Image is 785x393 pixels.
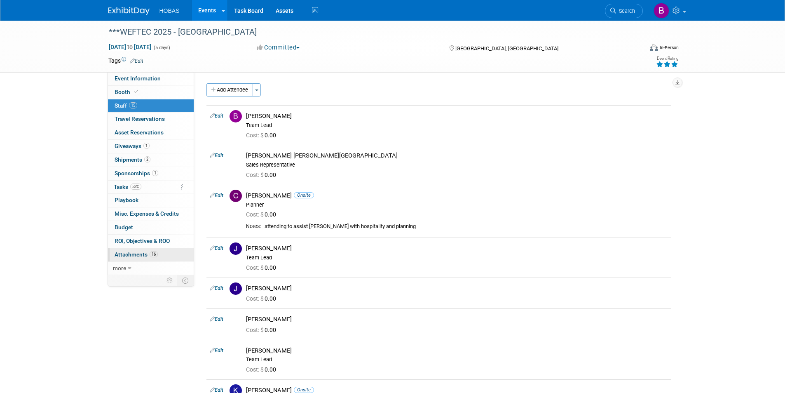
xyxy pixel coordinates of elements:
[246,264,265,271] span: Cost: $
[115,224,133,231] span: Budget
[455,45,558,52] span: [GEOGRAPHIC_DATA], [GEOGRAPHIC_DATA]
[115,197,138,203] span: Playbook
[108,72,194,85] a: Event Information
[108,7,150,15] img: ExhibitDay
[246,152,668,160] div: [PERSON_NAME] [PERSON_NAME][GEOGRAPHIC_DATA]
[246,347,668,355] div: [PERSON_NAME]
[163,275,177,286] td: Personalize Event Tab Strip
[246,211,265,218] span: Cost: $
[115,115,165,122] span: Travel Reservations
[650,44,658,51] img: Format-Inperson.png
[246,285,668,292] div: [PERSON_NAME]
[108,167,194,180] a: Sponsorships1
[246,211,279,218] span: 0.00
[108,126,194,139] a: Asset Reservations
[246,366,279,373] span: 0.00
[246,327,265,333] span: Cost: $
[206,83,253,96] button: Add Attendee
[134,89,138,94] i: Booth reservation complete
[210,113,223,119] a: Edit
[230,242,242,255] img: J.jpg
[594,43,679,55] div: Event Format
[115,156,150,163] span: Shipments
[114,184,141,190] span: Tasks
[210,193,223,198] a: Edit
[246,245,668,252] div: [PERSON_NAME]
[246,366,265,373] span: Cost: $
[108,56,143,65] td: Tags
[254,43,303,52] button: Committed
[246,192,668,200] div: [PERSON_NAME]
[130,184,141,190] span: 53%
[153,45,170,50] span: (5 days)
[108,235,194,248] a: ROI, Objectives & ROO
[230,110,242,122] img: B.jpg
[108,43,152,51] span: [DATE] [DATE]
[108,262,194,275] a: more
[129,102,137,108] span: 15
[246,132,265,139] span: Cost: $
[210,245,223,251] a: Edit
[246,223,261,230] div: Notes:
[246,172,279,178] span: 0.00
[115,238,170,244] span: ROI, Objectives & ROO
[210,316,223,322] a: Edit
[115,143,150,149] span: Giveaways
[108,194,194,207] a: Playbook
[113,265,126,271] span: more
[656,56,678,61] div: Event Rating
[246,122,668,129] div: Team Lead
[115,170,158,176] span: Sponsorships
[616,8,635,14] span: Search
[159,7,180,14] span: HOBAS
[150,251,158,257] span: 16
[115,89,140,95] span: Booth
[106,25,630,40] div: ***WEFTEC 2025 - [GEOGRAPHIC_DATA]
[144,156,150,162] span: 2
[115,210,179,217] span: Misc. Expenses & Credits
[108,207,194,221] a: Misc. Expenses & Credits
[108,99,194,113] a: Staff15
[246,254,668,261] div: Team Lead
[143,143,150,149] span: 1
[108,181,194,194] a: Tasks53%
[130,58,143,64] a: Edit
[246,132,279,139] span: 0.00
[246,327,279,333] span: 0.00
[246,295,265,302] span: Cost: $
[108,153,194,167] a: Shipments2
[115,251,158,258] span: Attachments
[246,162,668,168] div: Sales Representative
[246,295,279,302] span: 0.00
[605,4,643,18] a: Search
[210,153,223,158] a: Edit
[246,264,279,271] span: 0.00
[108,113,194,126] a: Travel Reservations
[246,112,668,120] div: [PERSON_NAME]
[108,248,194,261] a: Attachments16
[246,202,668,208] div: Planner
[230,282,242,295] img: J.jpg
[108,221,194,234] a: Budget
[246,172,265,178] span: Cost: $
[108,140,194,153] a: Giveaways1
[294,387,314,393] span: Onsite
[654,3,669,19] img: Brad Hunemuller
[115,129,164,136] span: Asset Reservations
[210,348,223,353] a: Edit
[108,86,194,99] a: Booth
[659,45,679,51] div: In-Person
[126,44,134,50] span: to
[230,190,242,202] img: C.jpg
[177,275,194,286] td: Toggle Event Tabs
[115,75,161,82] span: Event Information
[115,102,137,109] span: Staff
[265,223,668,230] div: attending to assist [PERSON_NAME] with hospitality and planning
[294,192,314,198] span: Onsite
[152,170,158,176] span: 1
[210,387,223,393] a: Edit
[210,285,223,291] a: Edit
[246,315,668,323] div: [PERSON_NAME]
[246,356,668,363] div: Team Lead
